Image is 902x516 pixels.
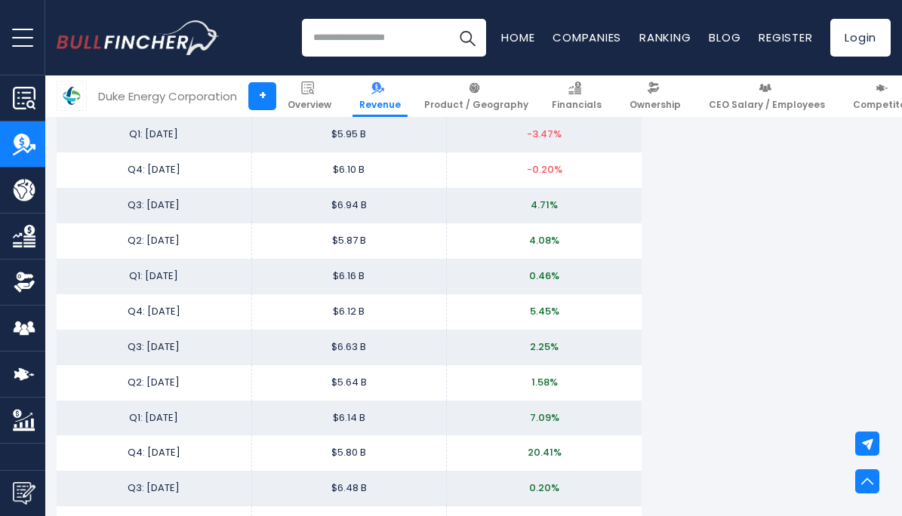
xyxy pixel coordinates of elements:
[13,271,35,293] img: Ownership
[530,339,559,354] span: 2.25%
[57,294,251,330] td: Q4: [DATE]
[528,445,562,459] span: 20.41%
[501,29,534,45] a: Home
[57,223,251,259] td: Q2: [DATE]
[251,471,446,506] td: $6.48 B
[57,20,219,55] a: Go to homepage
[531,375,558,389] span: 1.58%
[553,29,621,45] a: Companies
[702,75,832,117] a: CEO Salary / Employees
[529,269,559,283] span: 0.46%
[630,99,681,111] span: Ownership
[57,188,251,223] td: Q3: [DATE]
[251,259,446,294] td: $6.16 B
[529,481,559,495] span: 0.20%
[552,99,602,111] span: Financials
[529,233,559,247] span: 4.08%
[248,82,276,110] a: +
[57,81,86,110] img: DUK logo
[527,162,562,177] span: -0.20%
[448,19,486,57] button: Search
[530,410,559,425] span: 7.09%
[57,365,251,401] td: Q2: [DATE]
[530,304,559,318] span: 5.45%
[251,223,446,259] td: $5.87 B
[57,117,251,152] td: Q1: [DATE]
[709,99,825,111] span: CEO Salary / Employees
[281,75,338,117] a: Overview
[639,29,691,45] a: Ranking
[527,127,562,141] span: -3.47%
[251,435,446,471] td: $5.80 B
[830,19,891,57] a: Login
[251,401,446,436] td: $6.14 B
[57,152,251,188] td: Q4: [DATE]
[251,188,446,223] td: $6.94 B
[57,259,251,294] td: Q1: [DATE]
[545,75,608,117] a: Financials
[251,365,446,401] td: $5.64 B
[57,20,220,55] img: Bullfincher logo
[288,99,331,111] span: Overview
[57,435,251,471] td: Q4: [DATE]
[359,99,401,111] span: Revenue
[57,401,251,436] td: Q1: [DATE]
[57,330,251,365] td: Q3: [DATE]
[417,75,535,117] a: Product / Geography
[759,29,812,45] a: Register
[98,88,237,105] div: Duke Energy Corporation
[531,198,558,212] span: 4.71%
[352,75,408,117] a: Revenue
[251,330,446,365] td: $6.63 B
[251,117,446,152] td: $5.95 B
[424,99,528,111] span: Product / Geography
[709,29,740,45] a: Blog
[251,294,446,330] td: $6.12 B
[623,75,688,117] a: Ownership
[251,152,446,188] td: $6.10 B
[57,471,251,506] td: Q3: [DATE]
